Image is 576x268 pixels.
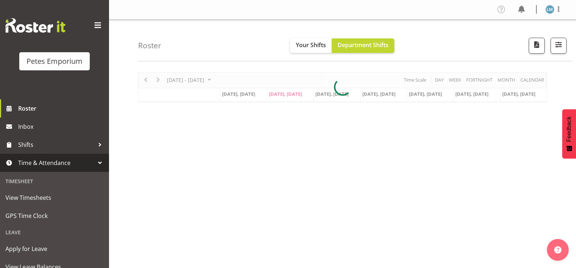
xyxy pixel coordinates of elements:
span: Apply for Leave [5,243,104,254]
h4: Roster [138,41,161,50]
img: lianne-morete5410.jpg [545,5,554,14]
a: View Timesheets [2,189,107,207]
span: Inbox [18,121,105,132]
div: Petes Emporium [27,56,82,67]
button: Feedback - Show survey [562,109,576,158]
span: Shifts [18,139,94,150]
span: Roster [18,103,105,114]
button: Download a PDF of the roster according to the set date range. [529,38,545,54]
button: Filter Shifts [551,38,567,54]
span: Time & Attendance [18,157,94,168]
div: Timesheet [2,174,107,189]
button: Department Shifts [332,38,394,53]
span: GPS Time Clock [5,210,104,221]
div: Leave [2,225,107,240]
span: Feedback [566,116,572,142]
img: help-xxl-2.png [554,246,561,253]
span: View Timesheets [5,192,104,203]
a: GPS Time Clock [2,207,107,225]
span: Your Shifts [296,41,326,49]
span: Department Shifts [338,41,388,49]
a: Apply for Leave [2,240,107,258]
img: Rosterit website logo [5,18,65,33]
button: Your Shifts [290,38,332,53]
